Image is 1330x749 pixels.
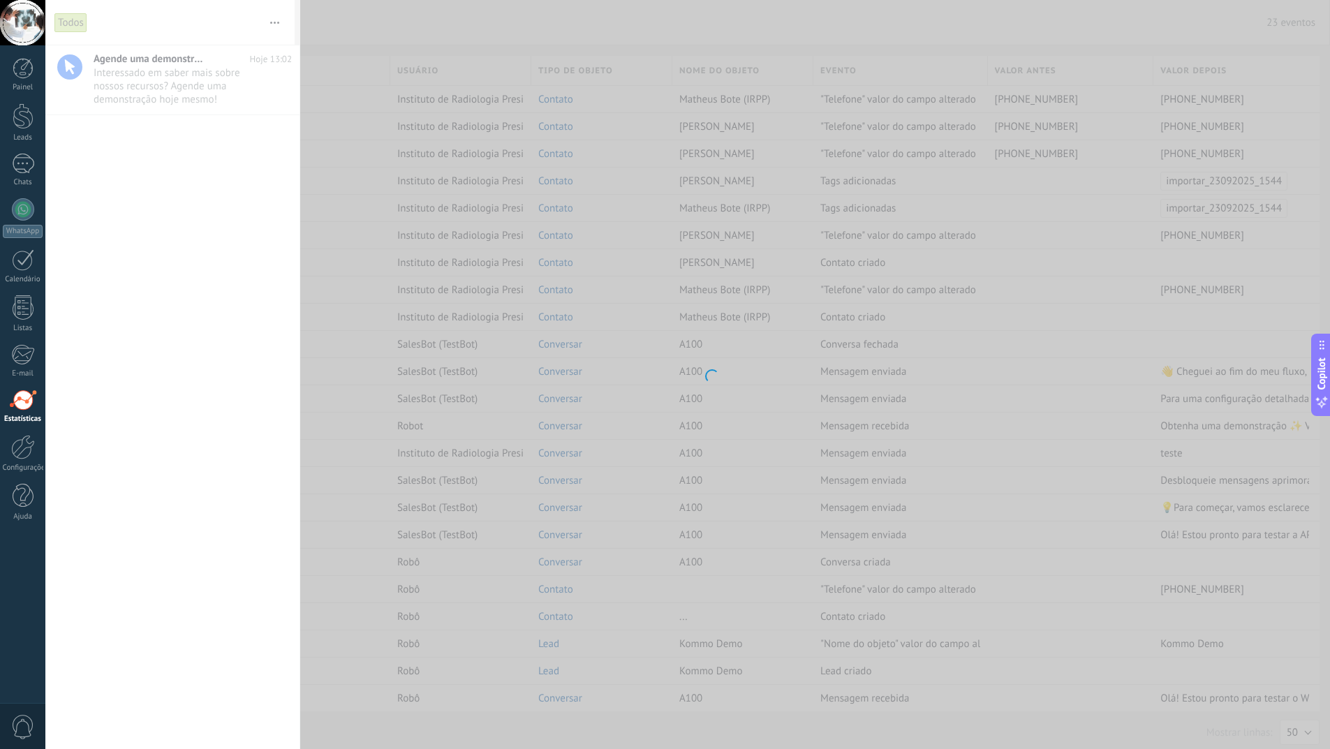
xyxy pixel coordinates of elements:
div: Painel [3,83,43,92]
div: Chats [3,178,43,187]
div: Leads [3,133,43,142]
div: Calendário [3,275,43,284]
div: WhatsApp [3,225,43,238]
div: Configurações [3,464,43,473]
div: Estatísticas [3,415,43,424]
div: Listas [3,324,43,333]
div: Ajuda [3,512,43,521]
span: Copilot [1315,357,1329,390]
div: E-mail [3,369,43,378]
